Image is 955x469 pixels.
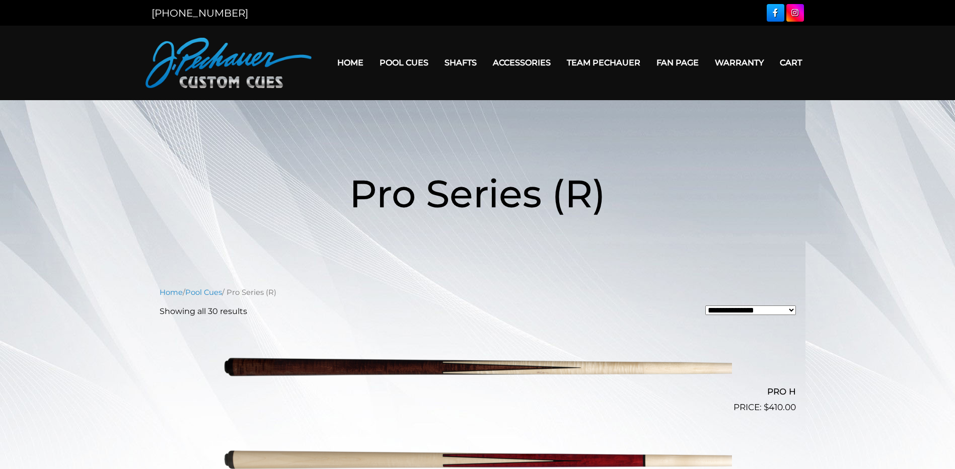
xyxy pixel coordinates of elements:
[707,50,772,75] a: Warranty
[160,287,796,298] nav: Breadcrumb
[764,402,769,412] span: $
[329,50,372,75] a: Home
[224,326,732,410] img: PRO H
[772,50,810,75] a: Cart
[349,170,606,217] span: Pro Series (R)
[436,50,485,75] a: Shafts
[764,402,796,412] bdi: 410.00
[485,50,559,75] a: Accessories
[185,288,222,297] a: Pool Cues
[648,50,707,75] a: Fan Page
[372,50,436,75] a: Pool Cues
[160,326,796,414] a: PRO H $410.00
[160,288,183,297] a: Home
[160,382,796,401] h2: PRO H
[160,305,247,318] p: Showing all 30 results
[152,7,248,19] a: [PHONE_NUMBER]
[145,38,312,88] img: Pechauer Custom Cues
[559,50,648,75] a: Team Pechauer
[705,305,796,315] select: Shop order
